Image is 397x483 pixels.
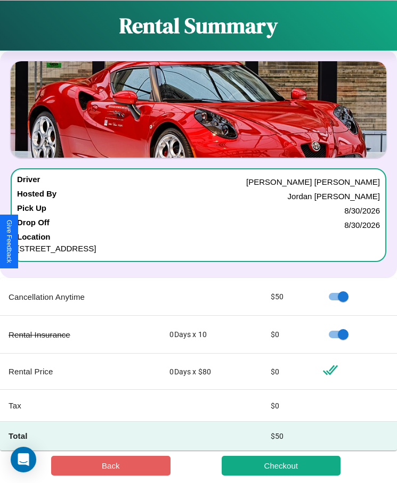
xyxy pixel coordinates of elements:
[222,456,341,476] button: Checkout
[262,354,314,390] td: $ 0
[17,175,40,189] h4: Driver
[9,364,152,379] p: Rental Price
[17,189,56,203] h4: Hosted By
[246,175,380,189] p: [PERSON_NAME] [PERSON_NAME]
[119,11,278,40] h1: Rental Summary
[288,189,380,203] p: Jordan [PERSON_NAME]
[9,398,152,413] p: Tax
[17,203,46,218] h4: Pick Up
[9,430,152,441] h4: Total
[17,218,50,232] h4: Drop Off
[344,218,380,232] p: 8 / 30 / 2026
[262,316,314,354] td: $ 0
[262,278,314,316] td: $ 50
[51,456,171,476] button: Back
[161,316,262,354] td: 0 Days x 10
[9,328,152,342] p: Rental Insurance
[5,220,13,263] div: Give Feedback
[262,390,314,422] td: $ 0
[17,232,380,241] h4: Location
[9,290,152,304] p: Cancellation Anytime
[11,447,36,472] div: Open Intercom Messenger
[344,203,380,218] p: 8 / 30 / 2026
[17,241,380,256] p: [STREET_ADDRESS]
[262,422,314,451] td: $ 50
[161,354,262,390] td: 0 Days x $ 80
